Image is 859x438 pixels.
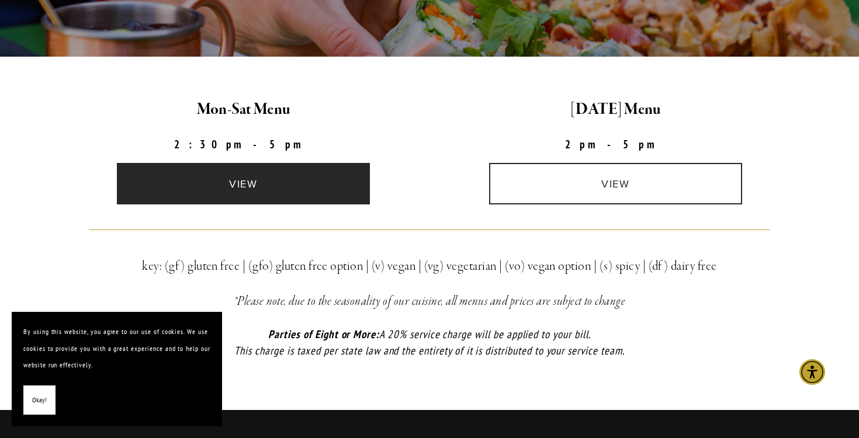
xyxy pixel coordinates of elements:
[234,293,626,310] em: *Please note, due to the seasonality of our cuisine, all menus and prices are subject to change
[174,137,313,151] strong: 2:30pm-5pm
[32,392,47,409] span: Okay!
[12,312,222,426] section: Cookie banner
[89,256,770,277] h3: key: (gf) gluten free | (gfo) gluten free option | (v) vegan | (vg) vegetarian | (vo) vegan optio...
[799,359,825,385] div: Accessibility Menu
[23,324,210,374] p: By using this website, you agree to our use of cookies. We use cookies to provide you with a grea...
[268,327,379,341] em: Parties of Eight or More:
[67,98,420,122] h2: Mon-Sat Menu
[565,137,667,151] strong: 2pm-5pm
[234,327,624,358] em: A 20% service charge will be applied to your bill. This charge is taxed per state law and the ent...
[489,163,743,204] a: view
[439,98,792,122] h2: [DATE] Menu
[23,385,56,415] button: Okay!
[117,163,370,204] a: view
